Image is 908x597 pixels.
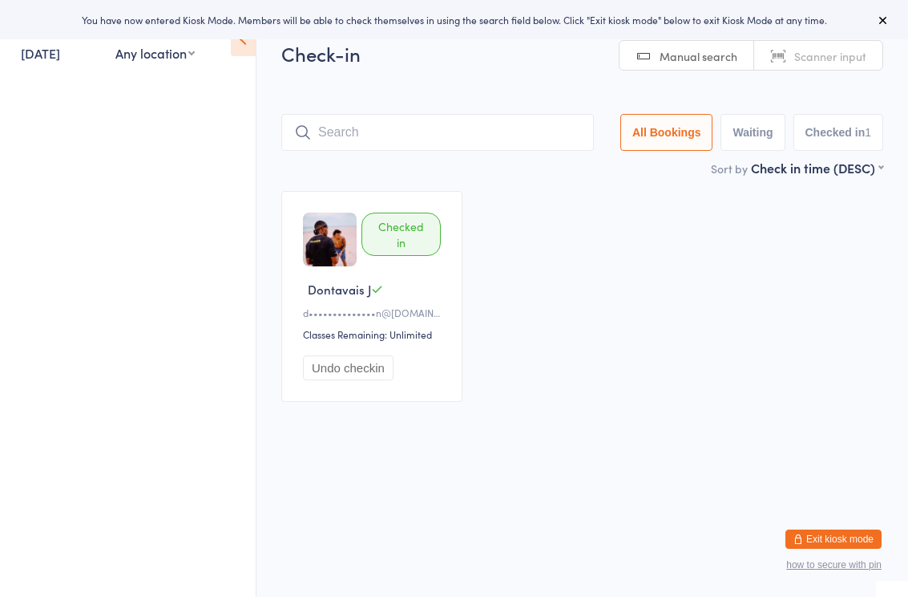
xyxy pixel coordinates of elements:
div: d••••••••••••••n@[DOMAIN_NAME] [303,306,446,319]
span: Dontavais J [308,281,371,298]
button: All Bookings [620,114,713,151]
div: Classes Remaining: Unlimited [303,327,446,341]
a: [DATE] [21,44,60,62]
button: Undo checkin [303,355,393,380]
button: Checked in1 [793,114,884,151]
button: Exit kiosk mode [785,530,882,549]
h2: Check-in [281,40,883,67]
img: image1736881511.png [303,213,357,266]
div: 1 [865,126,871,139]
span: Manual search [660,48,737,64]
div: Check in time (DESC) [751,159,883,177]
div: You have now entered Kiosk Mode. Members will be able to check themselves in using the search fie... [26,13,882,26]
label: Sort by [711,160,748,177]
div: Any location [115,44,195,62]
span: Scanner input [794,48,866,64]
button: how to secure with pin [786,559,882,571]
div: Checked in [361,213,441,256]
button: Waiting [720,114,785,151]
input: Search [281,114,594,151]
